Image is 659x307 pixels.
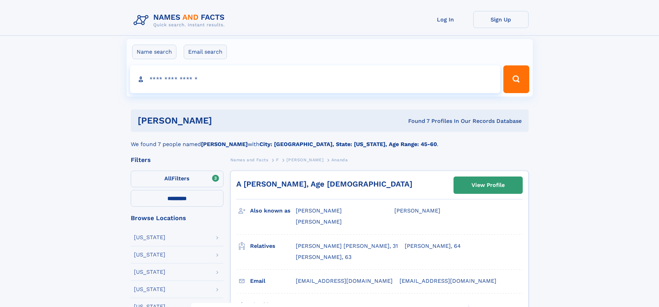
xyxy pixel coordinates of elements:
[250,275,296,287] h3: Email
[296,253,351,261] a: [PERSON_NAME], 63
[286,155,323,164] a: [PERSON_NAME]
[454,177,522,193] a: View Profile
[236,180,412,188] a: A [PERSON_NAME], Age [DEMOGRAPHIC_DATA]
[405,242,461,250] a: [PERSON_NAME], 64
[131,157,223,163] div: Filters
[134,287,165,292] div: [US_STATE]
[134,252,165,258] div: [US_STATE]
[286,157,323,162] span: [PERSON_NAME]
[131,132,529,148] div: We found 7 people named with .
[296,242,398,250] a: [PERSON_NAME] [PERSON_NAME], 31
[201,141,248,147] b: [PERSON_NAME]
[164,175,172,182] span: All
[131,215,223,221] div: Browse Locations
[230,155,268,164] a: Names and Facts
[276,157,279,162] span: F
[132,45,176,59] label: Name search
[296,207,342,214] span: [PERSON_NAME]
[131,171,223,187] label: Filters
[394,207,440,214] span: [PERSON_NAME]
[472,177,505,193] div: View Profile
[418,11,473,28] a: Log In
[310,117,522,125] div: Found 7 Profiles In Our Records Database
[250,205,296,217] h3: Also known as
[130,65,501,93] input: search input
[138,116,310,125] h1: [PERSON_NAME]
[473,11,529,28] a: Sign Up
[400,278,496,284] span: [EMAIL_ADDRESS][DOMAIN_NAME]
[134,269,165,275] div: [US_STATE]
[134,235,165,240] div: [US_STATE]
[503,65,529,93] button: Search Button
[331,157,348,162] span: Ananda
[184,45,227,59] label: Email search
[296,218,342,225] span: [PERSON_NAME]
[131,11,230,30] img: Logo Names and Facts
[276,155,279,164] a: F
[250,240,296,252] h3: Relatives
[259,141,437,147] b: City: [GEOGRAPHIC_DATA], State: [US_STATE], Age Range: 45-60
[296,278,393,284] span: [EMAIL_ADDRESS][DOMAIN_NAME]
